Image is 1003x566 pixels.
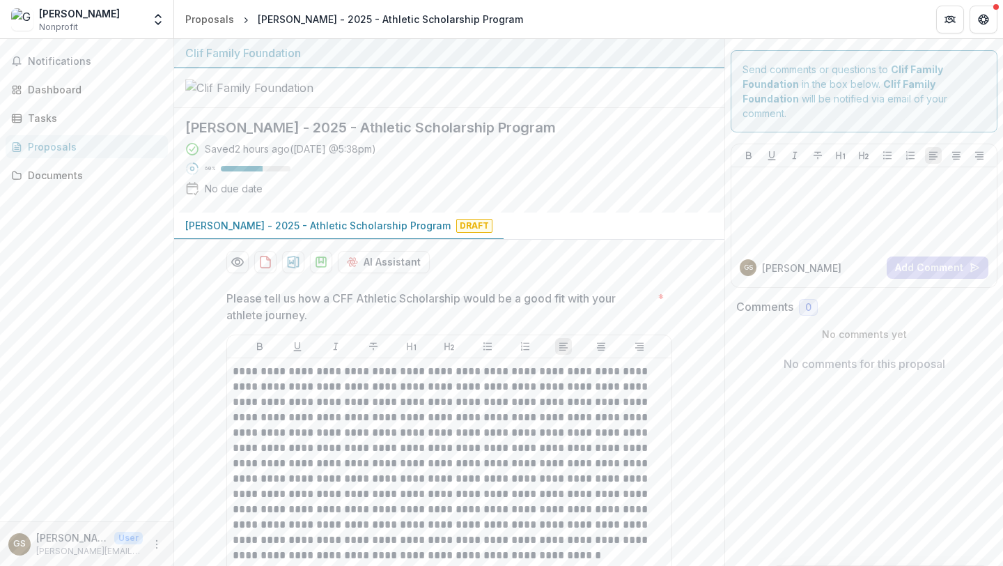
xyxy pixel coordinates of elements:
[185,12,234,26] div: Proposals
[479,338,496,355] button: Bullet List
[185,119,691,136] h2: [PERSON_NAME] - 2025 - Athletic Scholarship Program
[282,251,304,273] button: download-proposal
[855,147,872,164] button: Heading 2
[114,532,143,544] p: User
[310,251,332,273] button: download-proposal
[948,147,965,164] button: Align Center
[731,50,997,132] div: Send comments or questions to in the box below. will be notified via email of your comment.
[180,9,529,29] nav: breadcrumb
[736,327,992,342] p: No comments yet
[205,164,215,174] p: 60 %
[593,338,609,355] button: Align Center
[762,261,841,275] p: [PERSON_NAME]
[925,147,942,164] button: Align Left
[809,147,826,164] button: Strike
[971,147,988,164] button: Align Right
[13,540,26,549] div: George Steffey
[148,6,168,33] button: Open entity switcher
[28,56,162,68] span: Notifications
[936,6,964,33] button: Partners
[441,338,458,355] button: Heading 2
[258,12,523,26] div: [PERSON_NAME] - 2025 - Athletic Scholarship Program
[254,251,277,273] button: download-proposal
[744,264,753,271] div: George Steffey
[327,338,344,355] button: Italicize
[226,251,249,273] button: Preview f78521ec-961f-4347-bf86-a568c32b7fa4-0.pdf
[185,218,451,233] p: [PERSON_NAME] - 2025 - Athletic Scholarship Program
[148,536,165,553] button: More
[205,181,263,196] div: No due date
[6,135,168,158] a: Proposals
[784,355,945,372] p: No comments for this proposal
[763,147,780,164] button: Underline
[403,338,420,355] button: Heading 1
[887,257,988,279] button: Add Comment
[456,219,492,233] span: Draft
[205,141,376,156] div: Saved 2 hours ago ( [DATE] @ 5:38pm )
[517,338,534,355] button: Ordered List
[226,290,652,323] p: Please tell us how a CFF Athletic Scholarship would be a good fit with your athlete journey.
[6,50,168,72] button: Notifications
[902,147,919,164] button: Ordered List
[805,302,811,314] span: 0
[6,107,168,130] a: Tasks
[11,8,33,31] img: George Steffey
[6,78,168,101] a: Dashboard
[180,9,240,29] a: Proposals
[28,139,157,154] div: Proposals
[338,251,430,273] button: AI Assistant
[736,300,793,314] h2: Comments
[39,21,78,33] span: Nonprofit
[36,545,143,558] p: [PERSON_NAME][EMAIL_ADDRESS][PERSON_NAME][DOMAIN_NAME]
[832,147,849,164] button: Heading 1
[740,147,757,164] button: Bold
[631,338,648,355] button: Align Right
[185,79,325,96] img: Clif Family Foundation
[36,530,109,545] p: [PERSON_NAME]
[289,338,306,355] button: Underline
[365,338,382,355] button: Strike
[555,338,572,355] button: Align Left
[879,147,896,164] button: Bullet List
[251,338,268,355] button: Bold
[39,6,120,21] div: [PERSON_NAME]
[28,82,157,97] div: Dashboard
[6,164,168,187] a: Documents
[28,168,157,183] div: Documents
[185,45,713,61] div: Clif Family Foundation
[786,147,803,164] button: Italicize
[28,111,157,125] div: Tasks
[970,6,997,33] button: Get Help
